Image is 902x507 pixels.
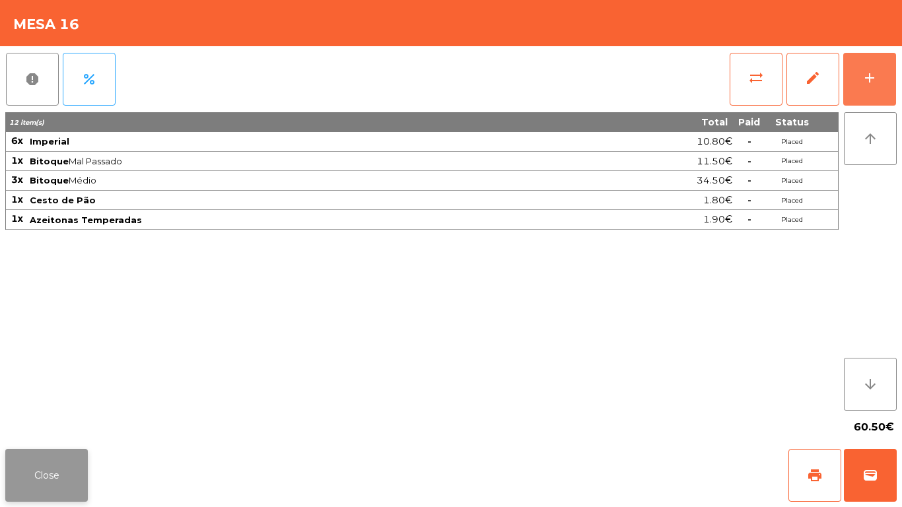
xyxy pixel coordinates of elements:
button: add [843,53,896,106]
button: print [788,449,841,502]
span: 10.80€ [697,133,732,151]
th: Paid [733,112,765,132]
td: Placed [765,152,818,172]
td: Placed [765,132,818,152]
span: 12 item(s) [9,118,44,127]
i: arrow_upward [862,131,878,147]
span: 34.50€ [697,172,732,189]
span: report [24,71,40,87]
span: 1x [11,154,23,166]
td: Placed [765,171,818,191]
span: 1x [11,213,23,224]
button: report [6,53,59,106]
span: Bitoque [30,175,69,186]
button: percent [63,53,116,106]
th: Status [765,112,818,132]
td: Placed [765,191,818,211]
span: 3x [11,174,23,186]
span: edit [805,70,821,86]
span: percent [81,71,97,87]
button: Close [5,449,88,502]
i: arrow_downward [862,376,878,392]
span: - [747,213,751,225]
span: - [747,194,751,206]
h4: Mesa 16 [13,15,79,34]
td: Placed [765,210,818,230]
span: Médio [30,175,560,186]
button: edit [786,53,839,106]
span: 1x [11,193,23,205]
span: 11.50€ [697,152,732,170]
span: 60.50€ [854,417,894,437]
span: print [807,467,823,483]
span: - [747,174,751,186]
span: - [747,135,751,147]
span: Azeitonas Temperadas [30,215,142,225]
span: 1.90€ [703,211,732,228]
span: Bitoque [30,156,69,166]
span: 6x [11,135,23,147]
span: Mal Passado [30,156,560,166]
button: wallet [844,449,897,502]
span: 1.80€ [703,191,732,209]
th: Total [561,112,733,132]
button: arrow_downward [844,358,897,411]
span: - [747,155,751,167]
span: sync_alt [748,70,764,86]
span: Imperial [30,136,69,147]
span: wallet [862,467,878,483]
div: add [862,70,878,86]
button: sync_alt [730,53,782,106]
span: Cesto de Pão [30,195,96,205]
button: arrow_upward [844,112,897,165]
